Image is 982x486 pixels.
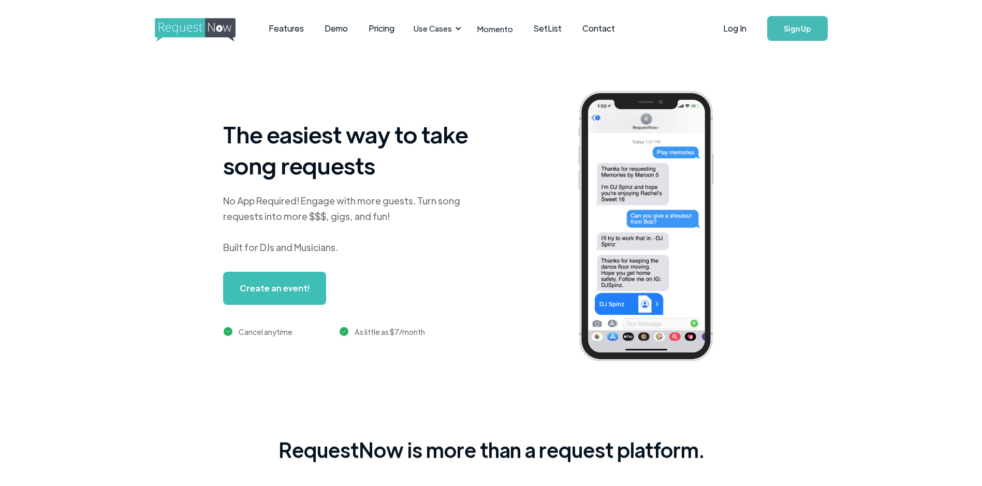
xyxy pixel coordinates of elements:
a: Demo [314,12,358,45]
div: Cancel anytime [239,326,292,338]
img: requestnow logo [155,18,255,42]
a: Create an event! [223,272,326,305]
div: Use Cases [407,12,464,45]
div: Use Cases [414,23,452,34]
a: Pricing [358,12,405,45]
a: home [155,18,232,39]
a: Momento [467,13,523,44]
img: green checkmark [340,327,348,336]
img: iphone screenshot [566,84,741,372]
a: Log In [713,10,757,47]
div: No App Required! Engage with more guests. Turn song requests into more $$$, gigs, and fun! Built ... [223,193,482,255]
a: SetList [523,12,572,45]
div: As little as $7/month [355,326,425,338]
a: Sign Up [767,16,828,41]
a: Contact [572,12,625,45]
a: Features [258,12,314,45]
img: green checkmark [224,327,232,336]
h1: The easiest way to take song requests [223,119,482,181]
